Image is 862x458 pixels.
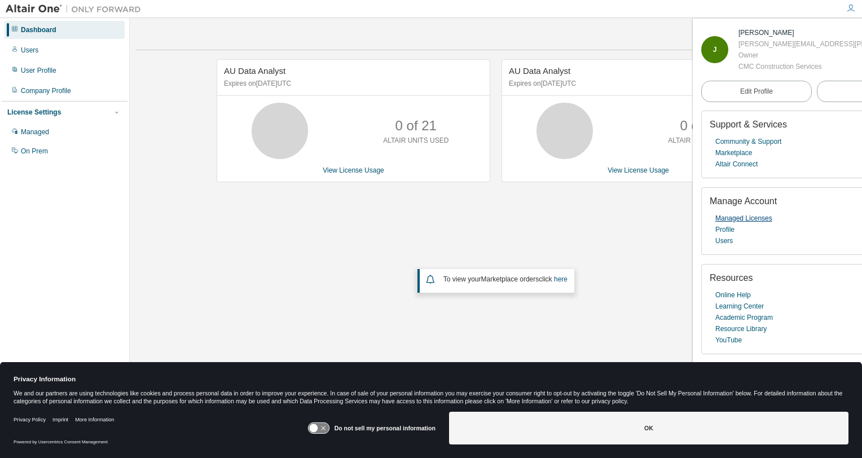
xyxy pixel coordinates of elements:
a: here [554,275,568,283]
span: Manage Account [710,196,777,206]
div: Users [21,46,38,55]
div: License Settings [7,108,61,117]
a: Edit Profile [701,81,812,102]
div: User Profile [21,66,56,75]
span: AU Data Analyst [224,66,285,76]
div: Managed [21,127,49,136]
a: Altair Connect [715,158,758,170]
a: Learning Center [715,301,764,312]
a: View License Usage [608,166,669,174]
a: View License Usage [323,166,384,174]
a: Resource Library [715,323,767,334]
img: Altair One [6,3,147,15]
div: On Prem [21,147,48,156]
span: AU Data Analyst [509,66,570,76]
p: Expires on [DATE] UTC [509,79,765,89]
p: 0 of 21 [395,116,437,135]
a: Managed Licenses [715,213,772,224]
p: 0 of 42 [680,116,722,135]
div: Company Profile [21,86,71,95]
p: ALTAIR UNITS USED [383,136,448,146]
a: Online Help [715,289,751,301]
a: Academic Program [715,312,773,323]
a: YouTube [715,334,742,346]
span: J [713,46,717,54]
span: Support & Services [710,120,787,129]
p: ALTAIR UNITS USED [668,136,733,146]
p: Expires on [DATE] UTC [224,79,480,89]
span: Resources [710,273,753,283]
span: To view your click [443,275,568,283]
a: Community & Support [715,136,781,147]
span: Edit Profile [740,87,773,96]
div: Dashboard [21,25,56,34]
a: Users [715,235,733,246]
em: Marketplace orders [481,275,539,283]
a: Marketplace [715,147,752,158]
a: Profile [715,224,735,235]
